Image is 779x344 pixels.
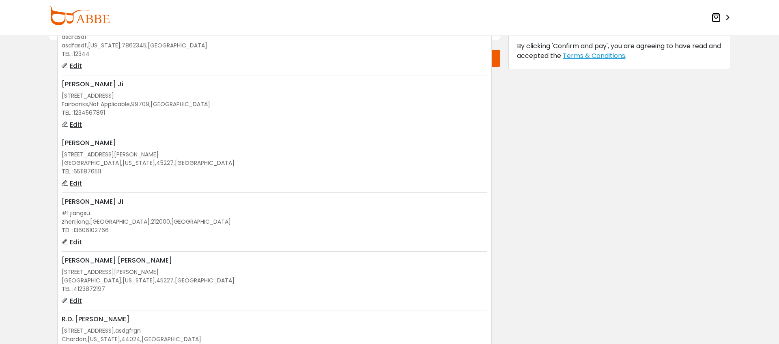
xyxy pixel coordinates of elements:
span: Edit [70,296,82,306]
div: TEL : [62,109,487,117]
span: [STREET_ADDRESS] [62,327,114,335]
span: R.D. [62,314,73,324]
span: [US_STATE] [123,276,155,285]
a: > [711,10,730,25]
span: 45227 [156,159,174,167]
span: [STREET_ADDRESS][PERSON_NAME] [62,150,159,158]
span: 7862345 [122,41,146,50]
span: Not Applicable [89,100,130,109]
span: Terms & Conditions [563,51,625,60]
span: [US_STATE] [123,159,155,167]
span: Fairbanks [62,100,88,109]
span: [PERSON_NAME] [118,256,172,265]
div: , , , [62,41,487,50]
span: [GEOGRAPHIC_DATA] [151,100,210,109]
span: [GEOGRAPHIC_DATA] [175,276,235,285]
span: By clicking 'Confirm and pay', you are agreeing to have read and accepted the [517,41,721,60]
div: TEL : [62,167,487,176]
span: 45227 [156,276,174,285]
span: Ji [118,79,123,89]
span: asdfasdf [62,41,87,50]
span: [GEOGRAPHIC_DATA] [171,218,231,226]
div: TEL : [62,50,487,58]
div: , , , [62,335,487,344]
img: abbeglasses.com [49,6,110,25]
span: [GEOGRAPHIC_DATA] [175,159,235,167]
span: 4123872197 [73,285,105,293]
span: Chardon [62,335,86,344]
div: , , , [62,218,487,226]
div: , , , [62,159,487,167]
span: 13606102766 [73,226,109,234]
span: Edit [70,179,82,188]
span: [PERSON_NAME] [75,314,129,324]
span: zhenjiang [62,218,89,226]
span: 12344 [73,50,90,58]
div: , [62,327,487,335]
span: [GEOGRAPHIC_DATA] [142,335,201,344]
span: 99709 [131,100,149,109]
span: Edit [70,120,82,130]
span: asdfasdf [62,33,87,41]
span: [GEOGRAPHIC_DATA] [90,218,150,226]
span: [PERSON_NAME] [62,79,116,89]
span: [PERSON_NAME] [62,197,116,206]
span: [GEOGRAPHIC_DATA] [148,41,207,50]
div: . [517,41,722,61]
span: Edit [70,61,82,71]
span: asdgfrgn [115,327,141,335]
div: , , , [62,100,487,109]
div: , , , [62,276,487,285]
span: [GEOGRAPHIC_DATA] [62,159,121,167]
span: [GEOGRAPHIC_DATA] [62,276,121,285]
span: > [723,11,730,25]
span: Ji [118,197,123,206]
span: Edit [70,237,82,247]
span: [US_STATE] [88,41,121,50]
span: [PERSON_NAME] [62,256,116,265]
div: TEL : [62,226,487,235]
span: #1 jiangsu [62,209,90,217]
span: 44024 [121,335,140,344]
div: TEL : [62,285,487,293]
span: 6511876511 [73,167,101,175]
span: [US_STATE] [88,335,120,344]
span: [STREET_ADDRESS] [62,92,114,100]
span: [PERSON_NAME] [62,138,116,147]
span: 212000 [151,218,170,226]
span: [STREET_ADDRESS][PERSON_NAME] [62,268,159,276]
span: 1234567891 [73,109,105,117]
